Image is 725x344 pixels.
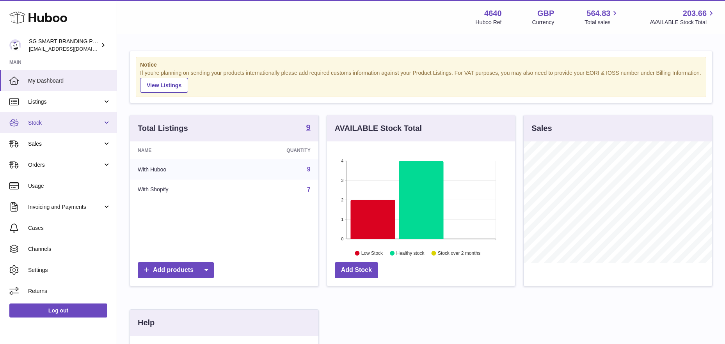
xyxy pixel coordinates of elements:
[438,251,480,256] text: Stock over 2 months
[28,266,111,274] span: Settings
[531,123,552,134] h3: Sales
[396,251,425,256] text: Healthy stock
[341,236,343,241] text: 0
[585,8,619,26] a: 564.83 Total sales
[28,245,111,253] span: Channels
[586,8,610,19] span: 564.83
[28,203,103,211] span: Invoicing and Payments
[28,161,103,169] span: Orders
[138,262,214,278] a: Add products
[138,318,155,328] h3: Help
[28,182,111,190] span: Usage
[341,178,343,183] text: 3
[361,251,383,256] text: Low Stock
[341,217,343,222] text: 1
[532,19,554,26] div: Currency
[138,123,188,134] h3: Total Listings
[28,98,103,106] span: Listings
[28,288,111,295] span: Returns
[140,78,188,93] a: View Listings
[9,303,107,318] a: Log out
[140,69,702,93] div: If you're planning on sending your products internationally please add required customs informati...
[341,159,343,163] text: 4
[306,123,311,133] a: 9
[130,180,231,200] td: With Shopify
[585,19,619,26] span: Total sales
[476,19,502,26] div: Huboo Ref
[341,198,343,202] text: 2
[28,77,111,85] span: My Dashboard
[335,123,422,134] h3: AVAILABLE Stock Total
[307,166,311,173] a: 9
[28,224,111,232] span: Cases
[484,8,502,19] strong: 4640
[29,38,99,53] div: SG SMART BRANDING PTE. LTD.
[537,8,554,19] strong: GBP
[307,186,311,193] a: 7
[9,39,21,51] img: uktopsmileshipping@gmail.com
[231,141,318,159] th: Quantity
[28,140,103,148] span: Sales
[140,61,702,69] strong: Notice
[306,123,311,131] strong: 9
[683,8,707,19] span: 203.66
[28,119,103,127] span: Stock
[29,46,115,52] span: [EMAIL_ADDRESS][DOMAIN_NAME]
[335,262,378,278] a: Add Stock
[650,8,716,26] a: 203.66 AVAILABLE Stock Total
[130,159,231,180] td: With Huboo
[130,141,231,159] th: Name
[650,19,716,26] span: AVAILABLE Stock Total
